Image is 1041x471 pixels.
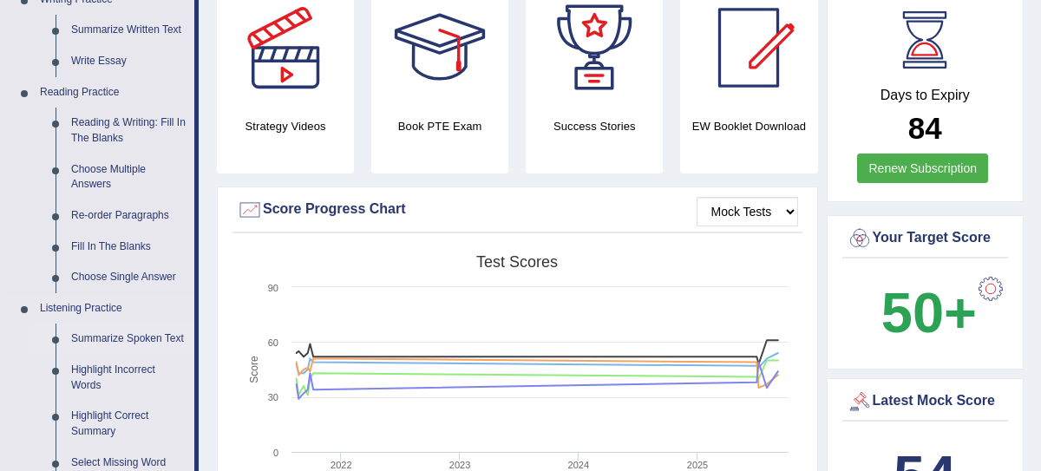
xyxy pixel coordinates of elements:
div: Your Target Score [847,226,1005,252]
a: Highlight Correct Summary [63,401,194,447]
h4: Book PTE Exam [371,117,508,135]
a: Fill In The Blanks [63,232,194,263]
text: 2024 [568,460,589,470]
text: 0 [273,448,278,458]
a: Choose Multiple Answers [63,154,194,200]
a: Highlight Incorrect Words [63,355,194,401]
a: Reading & Writing: Fill In The Blanks [63,108,194,154]
h4: Days to Expiry [847,88,1005,103]
text: 30 [268,392,278,402]
a: Re-order Paragraphs [63,200,194,232]
text: 2022 [331,460,351,470]
tspan: Test scores [476,253,558,271]
text: 2025 [687,460,708,470]
text: 2023 [449,460,470,470]
b: 50+ [881,281,977,344]
a: Summarize Written Text [63,15,194,46]
div: Latest Mock Score [847,389,1005,415]
a: Renew Subscription [857,154,988,183]
h4: Success Stories [526,117,663,135]
a: Reading Practice [32,77,194,108]
a: Write Essay [63,46,194,77]
tspan: Score [248,356,260,383]
text: 90 [268,283,278,293]
text: 60 [268,337,278,348]
a: Summarize Spoken Text [63,324,194,355]
h4: Strategy Videos [217,117,354,135]
a: Listening Practice [32,293,194,324]
a: Choose Single Answer [63,262,194,293]
h4: EW Booklet Download [680,117,817,135]
b: 84 [908,111,942,145]
div: Score Progress Chart [237,197,798,223]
